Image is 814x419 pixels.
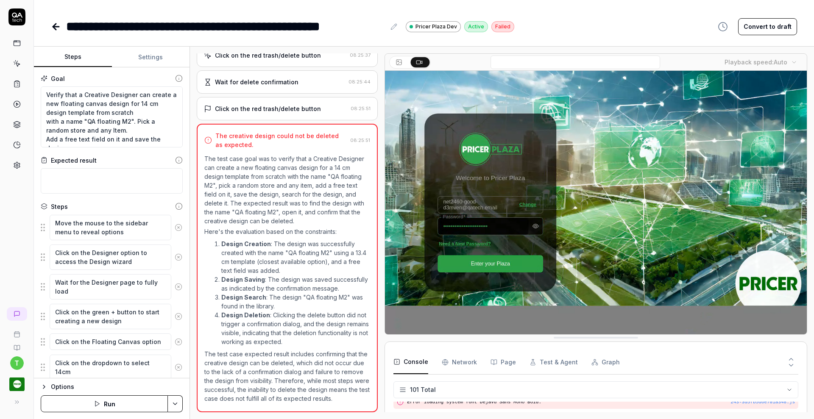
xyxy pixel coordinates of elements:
div: Goal [51,74,65,83]
strong: Design Deletion [221,311,270,319]
img: Pricer.com Logo [9,377,25,392]
div: Suggestions [41,274,183,300]
div: Click on the red trash/delete button [215,104,321,113]
button: Console [393,350,428,374]
p: Here's the evaluation based on the constraints: [204,227,370,236]
button: Pricer.com Logo [3,370,30,394]
a: New conversation [7,307,27,321]
button: Test & Agent [530,350,578,374]
pre: Error loading system font DejaVu Sans Mono Bold: [407,399,795,406]
div: Wait for delete confirmation [215,78,298,86]
div: Expected result [51,156,97,165]
button: Network [442,350,477,374]
time: 08:25:51 [350,137,370,143]
button: Page [491,350,516,374]
button: Remove step [171,333,186,350]
button: Remove step [171,219,186,236]
div: Options [51,382,183,392]
p: The test case goal was to verify that a Creative Designer can create a new floating canvas design... [204,154,370,225]
button: Run [41,395,168,412]
div: Failed [491,21,514,32]
div: Suggestions [41,333,183,351]
li: : The design "QA floating M2" was found in the library. [221,293,370,311]
div: Suggestions [41,354,183,380]
div: Suggestions [41,244,183,270]
button: View version history [713,18,733,35]
div: Click on the red trash/delete button [215,51,321,60]
button: t [10,356,24,370]
button: Remove step [171,359,186,376]
span: Pricer Plaza Dev [415,23,457,31]
li: : Clicking the delete button did not trigger a confirmation dialog, and the design remains visibl... [221,311,370,346]
div: Suggestions [41,214,183,241]
button: Remove step [171,249,186,266]
p: The test case expected result includes confirming that the creative design can be deleted, which ... [204,350,370,403]
strong: Design Saving [221,276,265,283]
strong: Design Search [221,294,266,301]
button: Convert to draft [738,18,797,35]
button: Graph [591,350,620,374]
button: Steps [34,47,112,67]
button: 243-3d5fb5d6e701a348.js [730,399,795,406]
strong: Design Creation [221,240,271,247]
a: Documentation [3,338,30,351]
button: Remove step [171,308,186,325]
li: : The design was successfully created with the name "QA floating M2" using a 13.4 cm template (cl... [221,239,370,275]
a: Pricer Plaza Dev [406,21,461,32]
div: Suggestions [41,303,183,330]
button: Options [41,382,183,392]
a: Book a call with us [3,324,30,338]
time: 08:25:44 [348,79,371,85]
div: Playback speed: [725,58,787,67]
li: : The design was saved successfully as indicated by the confirmation message. [221,275,370,293]
time: 08:25:37 [350,52,371,58]
div: Steps [51,202,68,211]
button: Settings [112,47,190,67]
button: Remove step [171,278,186,295]
div: The creative design could not be deleted as expected. [215,131,347,149]
div: Active [464,21,488,32]
time: 08:25:51 [351,105,371,111]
